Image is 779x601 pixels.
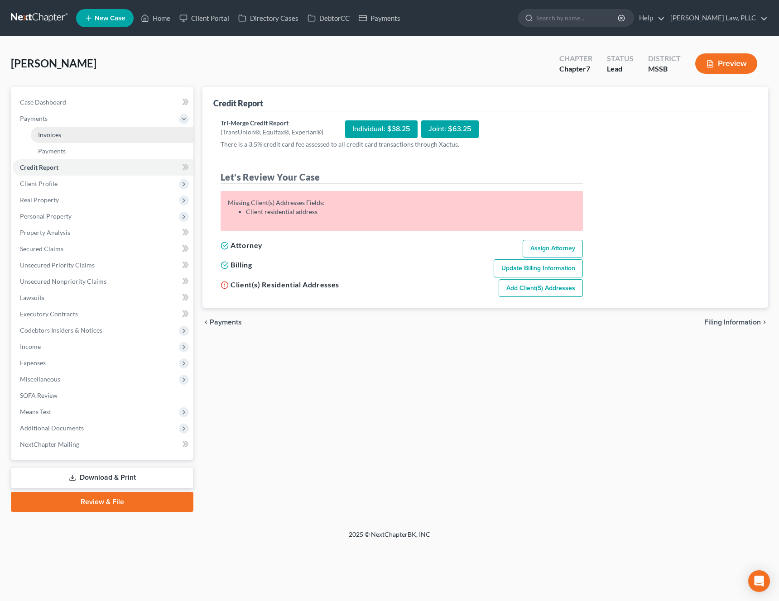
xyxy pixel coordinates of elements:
[13,290,193,306] a: Lawsuits
[20,391,58,399] span: SOFA Review
[11,492,193,512] a: Review & File
[607,53,634,64] div: Status
[246,207,576,216] li: Client residential address
[559,53,592,64] div: Chapter
[523,240,583,258] a: Assign Attorney
[11,467,193,488] a: Download & Print
[13,387,193,404] a: SOFA Review
[761,319,768,326] i: chevron_right
[635,10,665,26] a: Help
[648,53,681,64] div: District
[20,310,78,318] span: Executory Contracts
[221,119,323,128] div: Tri-Merge Credit Report
[231,241,263,249] span: Attorney
[20,424,84,432] span: Additional Documents
[421,120,479,138] div: Joint: $63.25
[607,64,634,74] div: Lead
[20,245,63,253] span: Secured Claims
[20,180,58,187] span: Client Profile
[20,114,48,122] span: Payments
[20,326,102,334] span: Codebtors Insiders & Notices
[648,64,681,74] div: MSSB
[13,241,193,257] a: Secured Claims
[131,530,648,546] div: 2025 © NextChapterBK, INC
[20,212,72,220] span: Personal Property
[13,306,193,322] a: Executory Contracts
[221,259,252,270] h5: Billing
[38,131,61,138] span: Invoices
[748,570,770,592] div: Open Intercom Messenger
[202,319,210,326] i: chevron_left
[345,120,418,138] div: Individual: $38.25
[704,319,768,326] button: Filing Information chevron_right
[221,140,583,149] p: There is a 3.5% credit card fee assessed to all credit card transactions through Xactus.
[175,10,234,26] a: Client Portal
[20,196,59,204] span: Real Property
[210,319,242,326] span: Payments
[38,147,66,155] span: Payments
[20,163,58,171] span: Credit Report
[13,224,193,241] a: Property Analysis
[20,343,41,350] span: Income
[536,10,619,26] input: Search by name...
[586,64,590,73] span: 7
[31,143,193,159] a: Payments
[20,98,66,106] span: Case Dashboard
[695,53,757,74] button: Preview
[213,98,263,109] div: Credit Report
[221,279,339,290] h5: Client(s) Residential Addresses
[20,294,44,301] span: Lawsuits
[31,127,193,143] a: Invoices
[303,10,354,26] a: DebtorCC
[13,273,193,290] a: Unsecured Nonpriority Claims
[704,319,761,326] span: Filing Information
[13,257,193,273] a: Unsecured Priority Claims
[20,261,95,269] span: Unsecured Priority Claims
[20,277,106,285] span: Unsecured Nonpriority Claims
[11,57,96,70] span: [PERSON_NAME]
[13,436,193,453] a: NextChapter Mailing
[559,64,592,74] div: Chapter
[20,408,51,415] span: Means Test
[20,229,70,236] span: Property Analysis
[221,128,323,137] div: (TransUnion®, Equifax®, Experian®)
[494,259,583,277] a: Update Billing Information
[136,10,175,26] a: Home
[20,440,79,448] span: NextChapter Mailing
[234,10,303,26] a: Directory Cases
[13,94,193,110] a: Case Dashboard
[13,159,193,176] a: Credit Report
[20,359,46,367] span: Expenses
[95,15,125,22] span: New Case
[202,319,242,326] button: chevron_left Payments
[354,10,405,26] a: Payments
[666,10,768,26] a: [PERSON_NAME] Law, PLLC
[499,279,583,297] a: Add Client(s) Addresses
[221,171,583,184] h4: Let's Review Your Case
[20,375,60,383] span: Miscellaneous
[228,198,576,216] div: Missing Client(s) Addresses Fields:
